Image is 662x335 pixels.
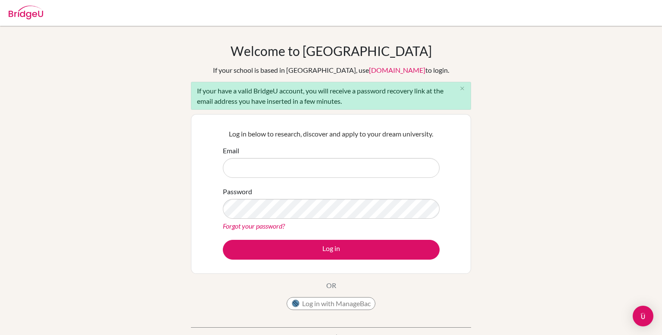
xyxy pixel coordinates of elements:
a: [DOMAIN_NAME] [369,66,425,74]
i: close [459,85,465,92]
div: If your have a valid BridgeU account, you will receive a password recovery link at the email addr... [191,82,471,110]
div: Open Intercom Messenger [633,306,653,326]
p: OR [326,280,336,291]
label: Password [223,186,252,197]
p: Log in below to research, discover and apply to your dream university. [223,129,440,139]
button: Close [453,82,471,95]
div: If your school is based in [GEOGRAPHIC_DATA], use to login. [213,65,449,75]
img: Bridge-U [9,6,43,19]
a: Forgot your password? [223,222,285,230]
label: Email [223,146,239,156]
button: Log in with ManageBac [287,297,375,310]
button: Log in [223,240,440,260]
h1: Welcome to [GEOGRAPHIC_DATA] [231,43,432,59]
